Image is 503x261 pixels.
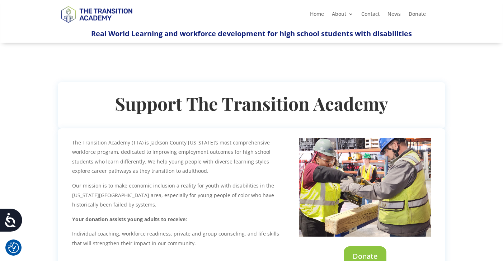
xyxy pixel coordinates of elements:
[310,11,324,19] a: Home
[72,139,271,175] span: The Transition Academy (TTA) is Jackson County [US_STATE]’s most comprehensive workforce program,...
[387,11,401,19] a: News
[332,11,353,19] a: About
[91,29,412,38] span: Real World Learning and workforce development for high school students with disabilities
[72,182,274,208] span: Our mission is to make economic inclusion a reality for youth with disabilities in the [US_STATE]...
[58,1,135,27] img: TTA Brand_TTA Primary Logo_Horizontal_Light BG
[8,242,19,253] button: Cookie Settings
[72,216,187,223] strong: Your donation assists young adults to receive:
[299,138,431,237] img: 20250409_114058
[58,22,135,28] a: Logo-Noticias
[361,11,380,19] a: Contact
[72,230,279,247] span: Individual coaching, workforce readiness, private and group counseling, and life skills that will...
[409,11,426,19] a: Donate
[8,242,19,253] img: Revisit consent button
[115,91,388,115] strong: Support The Transition Academy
